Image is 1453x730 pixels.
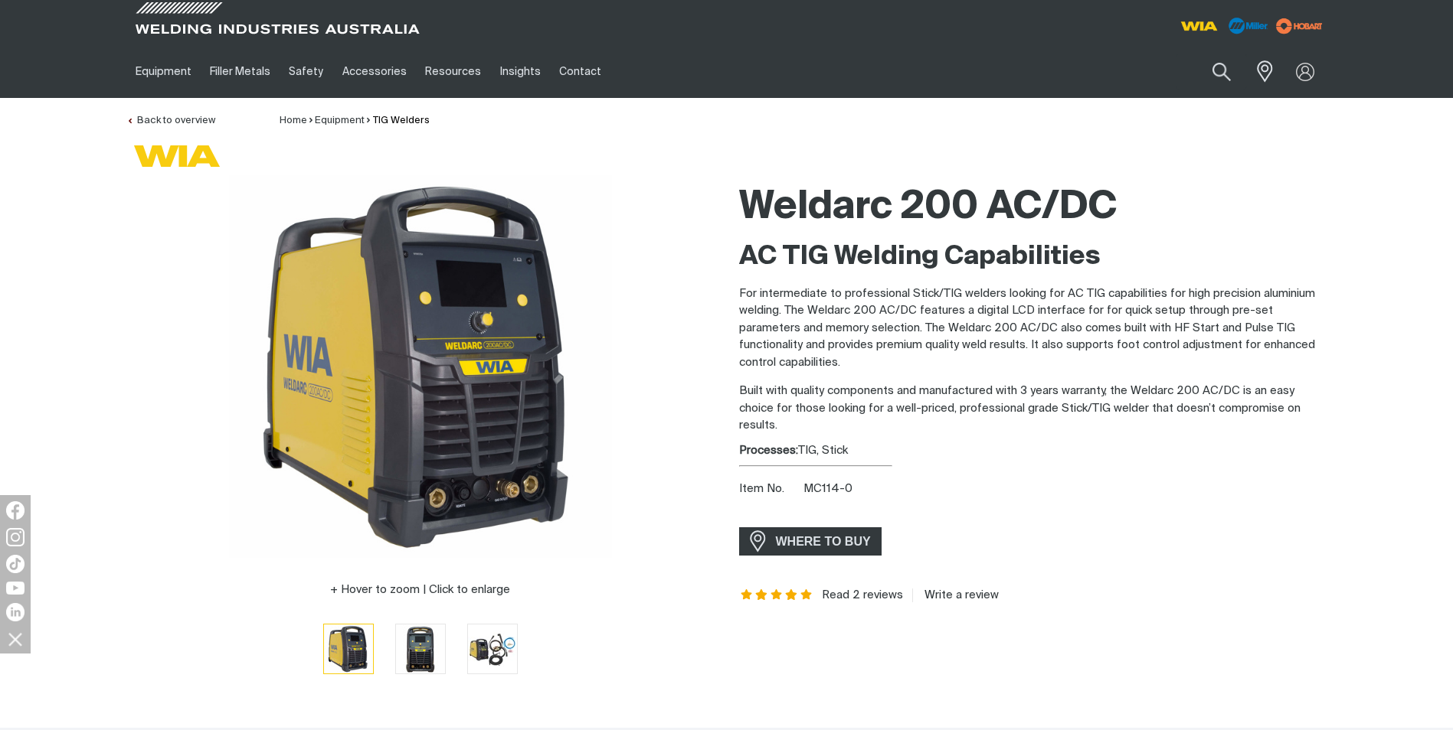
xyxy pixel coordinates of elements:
[395,624,446,674] button: Go to slide 2
[739,590,814,601] span: Rating: 5
[739,445,798,456] strong: Processes:
[6,528,25,546] img: Instagram
[2,626,28,652] img: hide socials
[739,527,882,556] a: WHERE TO BUY
[280,45,332,98] a: Safety
[126,45,201,98] a: Equipment
[280,116,307,125] a: Home
[6,501,25,520] img: Facebook
[739,383,1327,435] p: Built with quality components and manufactured with 3 years warranty, the Weldarc 200 AC/DC is an...
[739,481,801,498] span: Item No.
[126,116,215,125] a: Back to overview
[323,624,374,674] button: Go to slide 1
[201,45,280,98] a: Filler Metals
[739,442,1327,460] div: TIG, Stick
[6,555,25,573] img: TikTok
[912,588,999,602] a: Write a review
[229,175,612,558] img: Weldarc 200 AC/DC
[126,45,1027,98] nav: Main
[396,624,445,673] img: Weldarc 200 AC/DC
[333,45,416,98] a: Accessories
[1176,54,1247,90] input: Product name or item number...
[324,624,373,673] img: Weldarc 200 AC/DC
[803,483,852,494] span: MC114-0
[6,603,25,621] img: LinkedIn
[739,285,1327,372] p: For intermediate to professional Stick/TIG welders looking for AC TIG capabilities for high preci...
[467,624,518,674] button: Go to slide 3
[739,240,1327,274] h2: AC TIG Welding Capabilities
[6,582,25,595] img: YouTube
[416,45,490,98] a: Resources
[1196,54,1248,90] button: Search products
[373,116,430,125] a: TIG Welders
[280,113,430,129] nav: Breadcrumb
[550,45,610,98] a: Contact
[321,581,519,599] button: Hover to zoom | Click to enlarge
[468,624,517,673] img: Weldarc 200 AC/DC
[315,116,365,125] a: Equipment
[1271,15,1327,37] img: miller
[490,45,549,98] a: Insights
[766,530,881,554] span: WHERE TO BUY
[822,588,903,602] a: Read 2 reviews
[739,183,1327,233] h1: Weldarc 200 AC/DC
